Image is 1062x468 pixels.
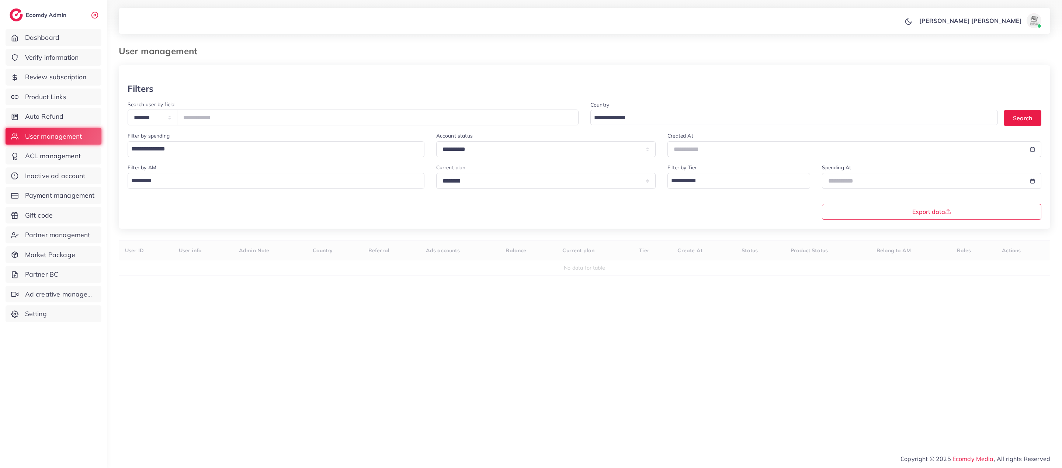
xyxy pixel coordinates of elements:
[6,167,101,184] a: Inactive ad account
[667,164,697,171] label: Filter by Tier
[590,110,998,125] div: Search for option
[25,250,75,260] span: Market Package
[25,290,96,299] span: Ad creative management
[6,207,101,224] a: Gift code
[6,226,101,243] a: Partner management
[128,173,424,189] div: Search for option
[915,13,1044,28] a: [PERSON_NAME] [PERSON_NAME]avatar
[129,143,415,155] input: Search for option
[6,29,101,46] a: Dashboard
[129,174,415,187] input: Search for option
[667,132,693,139] label: Created At
[436,164,466,171] label: Current plan
[912,209,951,215] span: Export data
[25,112,64,121] span: Auto Refund
[25,309,47,319] span: Setting
[10,8,68,21] a: logoEcomdy Admin
[10,8,23,21] img: logo
[6,69,101,86] a: Review subscription
[25,53,79,62] span: Verify information
[25,191,95,200] span: Payment management
[128,141,424,157] div: Search for option
[25,270,59,279] span: Partner BC
[26,11,68,18] h2: Ecomdy Admin
[591,112,988,124] input: Search for option
[119,46,203,56] h3: User management
[25,33,59,42] span: Dashboard
[25,72,87,82] span: Review subscription
[6,128,101,145] a: User management
[994,454,1050,463] span: , All rights Reserved
[436,132,473,139] label: Account status
[952,455,994,462] a: Ecomdy Media
[128,101,174,108] label: Search user by field
[6,246,101,263] a: Market Package
[590,101,609,108] label: Country
[919,16,1022,25] p: [PERSON_NAME] [PERSON_NAME]
[128,132,170,139] label: Filter by spending
[822,164,851,171] label: Spending At
[128,164,156,171] label: Filter by AM
[6,286,101,303] a: Ad creative management
[822,204,1042,220] button: Export data
[6,89,101,105] a: Product Links
[25,211,53,220] span: Gift code
[6,49,101,66] a: Verify information
[6,148,101,164] a: ACL management
[25,230,90,240] span: Partner management
[6,187,101,204] a: Payment management
[25,132,82,141] span: User management
[25,92,66,102] span: Product Links
[669,174,800,187] input: Search for option
[6,108,101,125] a: Auto Refund
[1027,13,1041,28] img: avatar
[128,83,153,94] h3: Filters
[25,171,86,181] span: Inactive ad account
[25,151,81,161] span: ACL management
[900,454,1050,463] span: Copyright © 2025
[667,173,810,189] div: Search for option
[6,266,101,283] a: Partner BC
[6,305,101,322] a: Setting
[1004,110,1041,126] button: Search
